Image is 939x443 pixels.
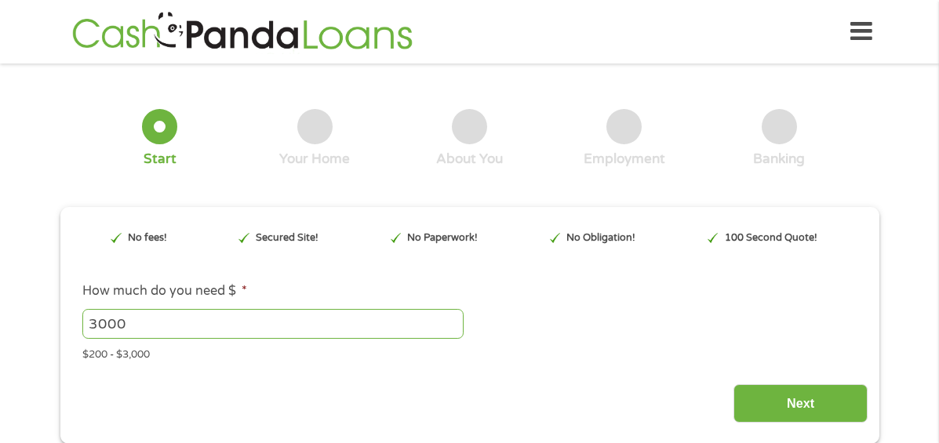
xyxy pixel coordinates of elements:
[144,151,177,168] div: Start
[436,151,503,168] div: About You
[566,231,635,245] p: No Obligation!
[584,151,665,168] div: Employment
[67,9,417,54] img: GetLoanNow Logo
[82,342,856,363] div: $200 - $3,000
[256,231,318,245] p: Secured Site!
[279,151,350,168] div: Your Home
[128,231,167,245] p: No fees!
[82,283,247,300] label: How much do you need $
[733,384,868,423] input: Next
[753,151,805,168] div: Banking
[725,231,817,245] p: 100 Second Quote!
[407,231,478,245] p: No Paperwork!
